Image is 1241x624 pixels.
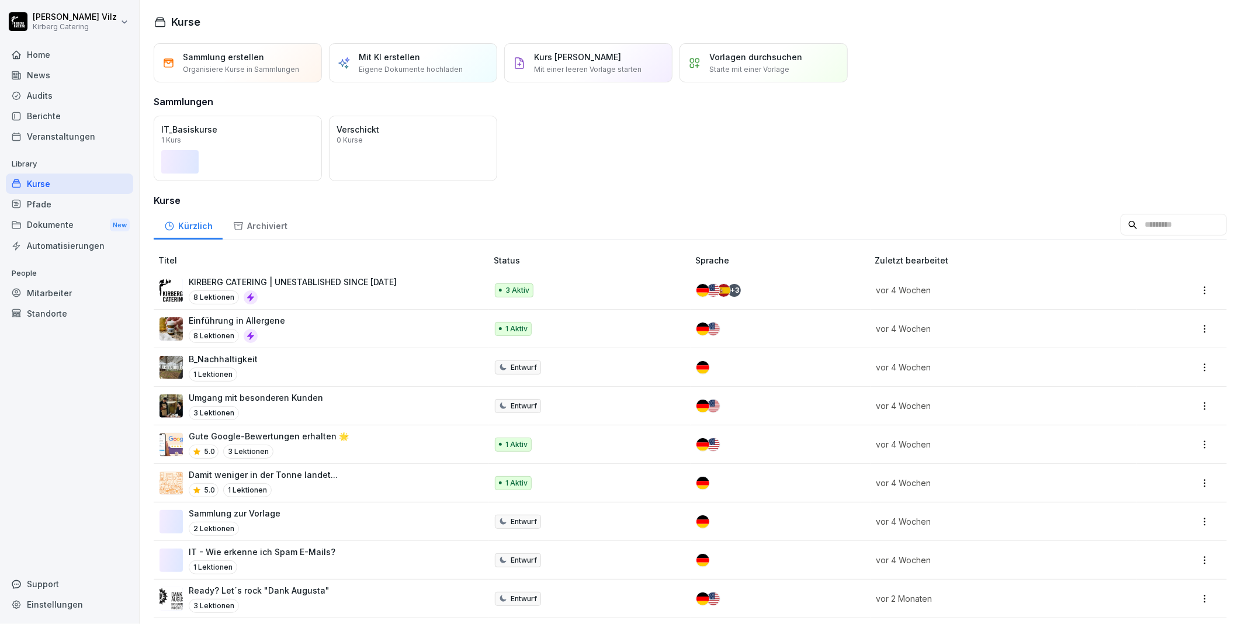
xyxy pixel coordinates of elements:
p: vor 4 Wochen [876,323,1124,335]
p: Entwurf [511,401,537,411]
p: vor 4 Wochen [876,400,1124,412]
p: Einführung in Allergene [189,314,285,327]
img: es.svg [717,284,730,297]
img: us.svg [707,592,720,605]
p: Library [6,155,133,174]
a: Pfade [6,194,133,214]
h3: Kurse [154,193,1227,207]
img: ci4se0craep6j8dlajqmccvs.png [160,394,183,418]
p: 1 Aktiv [505,439,528,450]
p: vor 4 Wochen [876,438,1124,450]
p: People [6,264,133,283]
p: 3 Lektionen [189,599,239,613]
img: us.svg [707,323,720,335]
p: 2 Lektionen [189,522,239,536]
img: de.svg [696,361,709,374]
p: vor 4 Wochen [876,554,1124,566]
p: 8 Lektionen [189,290,239,304]
img: us.svg [707,284,720,297]
img: de.svg [696,477,709,490]
p: 1 Lektionen [189,368,237,382]
p: Kirberg Catering [33,23,117,31]
h1: Kurse [171,14,200,30]
p: 5.0 [204,485,215,495]
p: Status [494,254,691,266]
p: vor 4 Wochen [876,477,1124,489]
div: Einstellungen [6,594,133,615]
p: Gute Google-Bewertungen erhalten 🌟 [189,430,349,442]
img: de.svg [696,554,709,567]
img: de.svg [696,592,709,605]
p: IT - Wie erkenne ich Spam E-Mails? [189,546,335,558]
p: B_Nachhaltigkeit [189,353,258,365]
img: dxikevl05c274fqjcx4fmktu.png [160,317,183,341]
p: vor 4 Wochen [876,515,1124,528]
p: Damit weniger in der Tonne landet... [189,469,338,481]
a: Veranstaltungen [6,126,133,147]
div: + 3 [728,284,741,297]
img: us.svg [707,400,720,412]
img: de.svg [696,515,709,528]
p: Verschickt [337,123,490,136]
p: 8 Lektionen [189,329,239,343]
p: 1 Lektionen [189,560,237,574]
p: Zuletzt bearbeitet [875,254,1138,266]
h3: Sammlungen [154,95,213,109]
p: 3 Aktiv [505,285,529,296]
p: vor 4 Wochen [876,361,1124,373]
p: 5.0 [204,446,215,457]
a: Archiviert [223,210,297,240]
img: u3v3eqhkuuud6np3p74ep1u4.png [160,356,183,379]
p: Entwurf [511,516,537,527]
p: Organisiere Kurse in Sammlungen [183,64,299,75]
p: Sprache [695,254,870,266]
p: Sammlung erstellen [183,51,264,63]
img: us.svg [707,438,720,451]
p: 1 Kurs [161,137,181,144]
p: Umgang mit besonderen Kunden [189,391,323,404]
p: Mit einer leeren Vorlage starten [534,64,642,75]
p: [PERSON_NAME] Vilz [33,12,117,22]
p: Entwurf [511,555,537,566]
div: New [110,219,130,232]
img: de.svg [696,438,709,451]
p: Sammlung zur Vorlage [189,507,280,519]
p: Eigene Dokumente hochladen [359,64,463,75]
a: Kürzlich [154,210,223,240]
p: KIRBERG CATERING | UNESTABLISHED SINCE [DATE] [189,276,397,288]
p: 1 Aktiv [505,478,528,488]
a: Home [6,44,133,65]
a: Berichte [6,106,133,126]
p: Starte mit einer Vorlage [709,64,789,75]
img: de.svg [696,400,709,412]
p: 3 Lektionen [223,445,273,459]
p: Vorlagen durchsuchen [709,51,802,63]
p: Titel [158,254,489,266]
p: Kurs [PERSON_NAME] [534,51,621,63]
p: IT_Basiskurse [161,123,314,136]
p: Entwurf [511,362,537,373]
p: Ready? Let´s rock "Dank Augusta" [189,584,330,597]
img: de.svg [696,323,709,335]
a: Verschickt0 Kurse [329,116,497,181]
img: xslxr8u7rrrmmaywqbbmupvx.png [160,472,183,495]
div: Mitarbeiter [6,283,133,303]
a: Standorte [6,303,133,324]
a: Kurse [6,174,133,194]
p: Mit KI erstellen [359,51,420,63]
div: Support [6,574,133,594]
a: Automatisierungen [6,235,133,256]
a: IT_Basiskurse1 Kurs [154,116,322,181]
img: de.svg [696,284,709,297]
p: Entwurf [511,594,537,604]
a: Audits [6,85,133,106]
